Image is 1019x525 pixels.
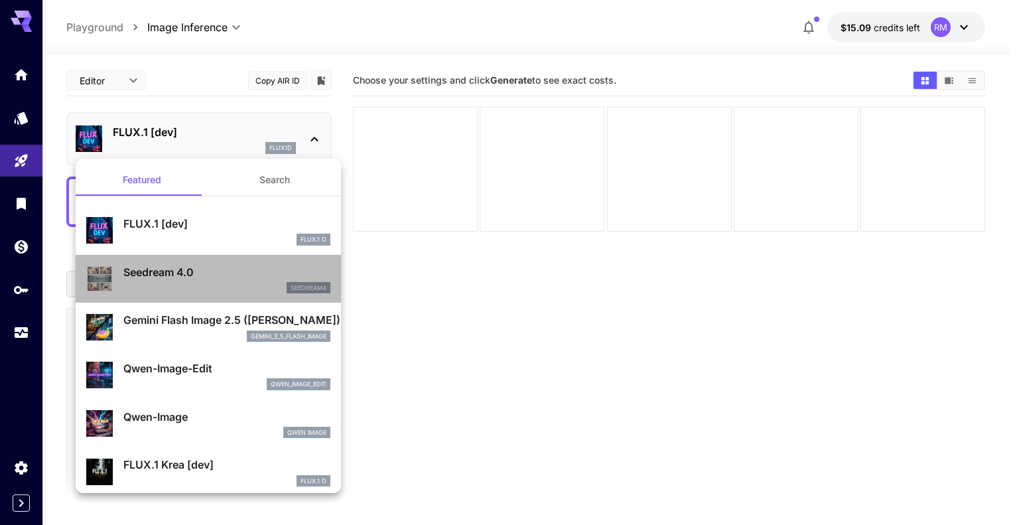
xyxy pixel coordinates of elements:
p: Qwen Image [287,428,326,437]
p: qwen_image_edit [271,380,326,389]
div: Qwen-ImageQwen Image [86,404,330,444]
div: Gemini Flash Image 2.5 ([PERSON_NAME])gemini_2_5_flash_image [86,307,330,347]
p: FLUX.1 [dev] [123,216,330,232]
p: FLUX.1 D [301,477,326,486]
p: gemini_2_5_flash_image [251,332,326,341]
p: FLUX.1 Krea [dev] [123,457,330,473]
p: Qwen-Image-Edit [123,360,330,376]
p: Gemini Flash Image 2.5 ([PERSON_NAME]) [123,312,330,328]
p: Seedream 4.0 [123,264,330,280]
button: Search [208,164,341,196]
p: Qwen-Image [123,409,330,425]
div: Seedream 4.0seedream4 [86,259,330,299]
p: seedream4 [291,283,326,293]
div: Qwen-Image-Editqwen_image_edit [86,355,330,396]
div: FLUX.1 [dev]FLUX.1 D [86,210,330,251]
p: FLUX.1 D [301,235,326,244]
button: Featured [76,164,208,196]
div: FLUX.1 Krea [dev]FLUX.1 D [86,451,330,492]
